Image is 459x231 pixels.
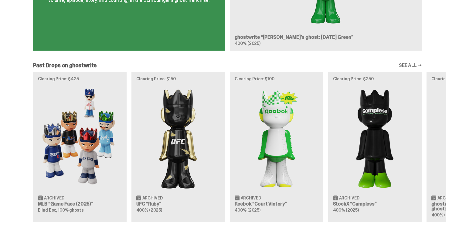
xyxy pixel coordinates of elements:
[437,196,458,200] span: Archived
[136,202,220,206] h3: UFC “Ruby”
[136,77,220,81] p: Clearing Price: $150
[399,63,422,68] a: SEE ALL →
[136,86,220,190] img: Ruby
[333,77,417,81] p: Clearing Price: $250
[333,202,417,206] h3: StockX “Campless”
[333,86,417,190] img: Campless
[38,207,57,213] span: Blind Box,
[241,196,261,200] span: Archived
[235,202,318,206] h3: Reebok “Court Victory”
[328,72,422,222] a: Clearing Price: $250 Campless Archived
[142,196,163,200] span: Archived
[58,207,83,213] span: 100% ghosts
[339,196,359,200] span: Archived
[333,207,359,213] span: 400% (2025)
[38,202,122,206] h3: MLB “Game Face (2025)”
[235,86,318,190] img: Court Victory
[235,207,260,213] span: 400% (2025)
[33,63,97,68] h2: Past Drops on ghostwrite
[33,72,127,222] a: Clearing Price: $425 Game Face (2025) Archived
[44,196,64,200] span: Archived
[38,86,122,190] img: Game Face (2025)
[235,35,417,40] h3: ghostwrite “[PERSON_NAME]'s ghost: [DATE] Green”
[136,207,162,213] span: 400% (2025)
[431,212,457,218] span: 400% (2025)
[38,77,122,81] p: Clearing Price: $425
[230,72,323,222] a: Clearing Price: $100 Court Victory Archived
[235,77,318,81] p: Clearing Price: $100
[235,41,260,46] span: 400% (2025)
[131,72,225,222] a: Clearing Price: $150 Ruby Archived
